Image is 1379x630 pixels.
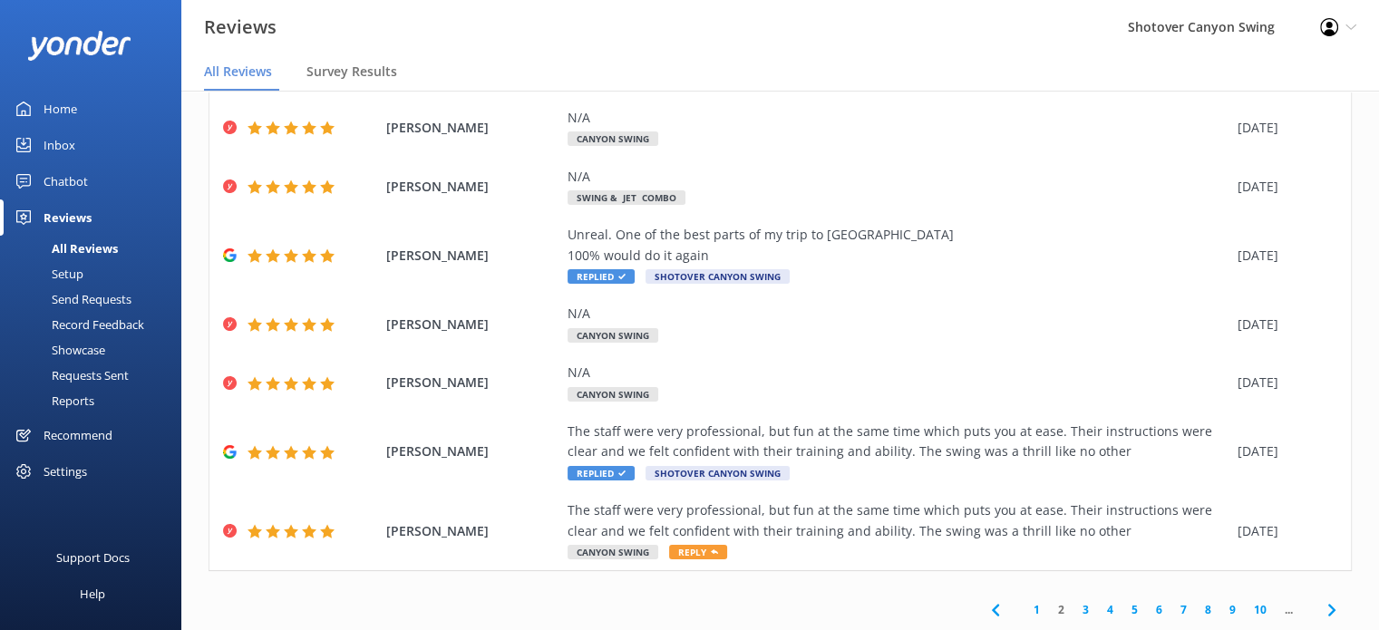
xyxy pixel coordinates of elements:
span: Survey Results [306,63,397,81]
div: Settings [44,453,87,489]
div: [DATE] [1238,373,1328,393]
div: [DATE] [1238,441,1328,461]
a: Send Requests [11,286,181,312]
span: Swing & Jet Combo [568,190,685,205]
div: Send Requests [11,286,131,312]
h3: Reviews [204,13,277,42]
span: [PERSON_NAME] [386,373,558,393]
div: Home [44,91,77,127]
a: Showcase [11,337,181,363]
div: All Reviews [11,236,118,261]
span: [PERSON_NAME] [386,521,558,541]
span: Canyon Swing [568,328,658,343]
a: 2 [1049,601,1073,618]
div: [DATE] [1238,177,1328,197]
span: Replied [568,466,635,480]
span: [PERSON_NAME] [386,315,558,334]
span: [PERSON_NAME] [386,246,558,266]
div: [DATE] [1238,246,1328,266]
img: yonder-white-logo.png [27,31,131,61]
span: Reply [669,545,727,559]
div: Help [80,576,105,612]
span: Canyon Swing [568,131,658,146]
div: N/A [568,304,1228,324]
div: [DATE] [1238,315,1328,334]
div: Reports [11,388,94,413]
a: 4 [1098,601,1122,618]
div: The staff were very professional, but fun at the same time which puts you at ease. Their instruct... [568,500,1228,541]
span: [PERSON_NAME] [386,118,558,138]
div: Support Docs [56,539,130,576]
a: Record Feedback [11,312,181,337]
span: [PERSON_NAME] [386,177,558,197]
a: 9 [1220,601,1245,618]
div: N/A [568,167,1228,187]
div: N/A [568,363,1228,383]
div: Record Feedback [11,312,144,337]
div: Requests Sent [11,363,129,388]
div: The staff were very professional, but fun at the same time which puts you at ease. Their instruct... [568,422,1228,462]
div: Unreal. One of the best parts of my trip to [GEOGRAPHIC_DATA] 100% would do it again [568,225,1228,266]
a: 6 [1147,601,1171,618]
div: Chatbot [44,163,88,199]
span: Shotover Canyon Swing [646,466,790,480]
div: Setup [11,261,83,286]
div: N/A [568,108,1228,128]
a: Setup [11,261,181,286]
a: 10 [1245,601,1276,618]
span: Canyon Swing [568,545,658,559]
a: Reports [11,388,181,413]
span: All Reviews [204,63,272,81]
a: 1 [1025,601,1049,618]
div: [DATE] [1238,118,1328,138]
a: 7 [1171,601,1196,618]
a: Requests Sent [11,363,181,388]
a: 8 [1196,601,1220,618]
div: Reviews [44,199,92,236]
div: Recommend [44,417,112,453]
span: Canyon Swing [568,387,658,402]
div: Showcase [11,337,105,363]
span: ... [1276,601,1302,618]
div: [DATE] [1238,521,1328,541]
a: 3 [1073,601,1098,618]
span: Replied [568,269,635,284]
div: Inbox [44,127,75,163]
a: 5 [1122,601,1147,618]
span: [PERSON_NAME] [386,441,558,461]
a: All Reviews [11,236,181,261]
span: Shotover Canyon Swing [646,269,790,284]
